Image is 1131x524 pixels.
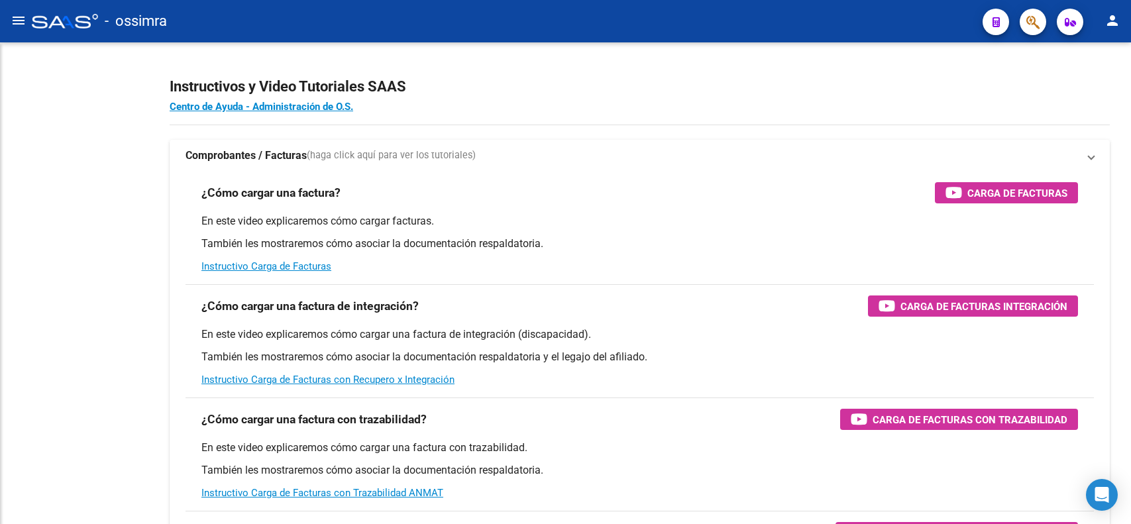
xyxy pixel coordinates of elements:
div: Open Intercom Messenger [1086,479,1118,511]
a: Instructivo Carga de Facturas con Recupero x Integración [201,374,455,386]
span: Carga de Facturas Integración [900,298,1067,315]
span: (haga click aquí para ver los tutoriales) [307,148,476,163]
p: También les mostraremos cómo asociar la documentación respaldatoria. [201,236,1078,251]
h3: ¿Cómo cargar una factura con trazabilidad? [201,410,427,429]
mat-icon: person [1104,13,1120,28]
mat-icon: menu [11,13,27,28]
a: Instructivo Carga de Facturas con Trazabilidad ANMAT [201,487,443,499]
button: Carga de Facturas [935,182,1078,203]
button: Carga de Facturas con Trazabilidad [840,409,1078,430]
p: También les mostraremos cómo asociar la documentación respaldatoria y el legajo del afiliado. [201,350,1078,364]
p: También les mostraremos cómo asociar la documentación respaldatoria. [201,463,1078,478]
h3: ¿Cómo cargar una factura? [201,183,341,202]
span: - ossimra [105,7,167,36]
p: En este video explicaremos cómo cargar facturas. [201,214,1078,229]
h3: ¿Cómo cargar una factura de integración? [201,297,419,315]
span: Carga de Facturas [967,185,1067,201]
h2: Instructivos y Video Tutoriales SAAS [170,74,1110,99]
button: Carga de Facturas Integración [868,295,1078,317]
strong: Comprobantes / Facturas [186,148,307,163]
p: En este video explicaremos cómo cargar una factura de integración (discapacidad). [201,327,1078,342]
span: Carga de Facturas con Trazabilidad [873,411,1067,428]
a: Centro de Ayuda - Administración de O.S. [170,101,353,113]
p: En este video explicaremos cómo cargar una factura con trazabilidad. [201,441,1078,455]
a: Instructivo Carga de Facturas [201,260,331,272]
mat-expansion-panel-header: Comprobantes / Facturas(haga click aquí para ver los tutoriales) [170,140,1110,172]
